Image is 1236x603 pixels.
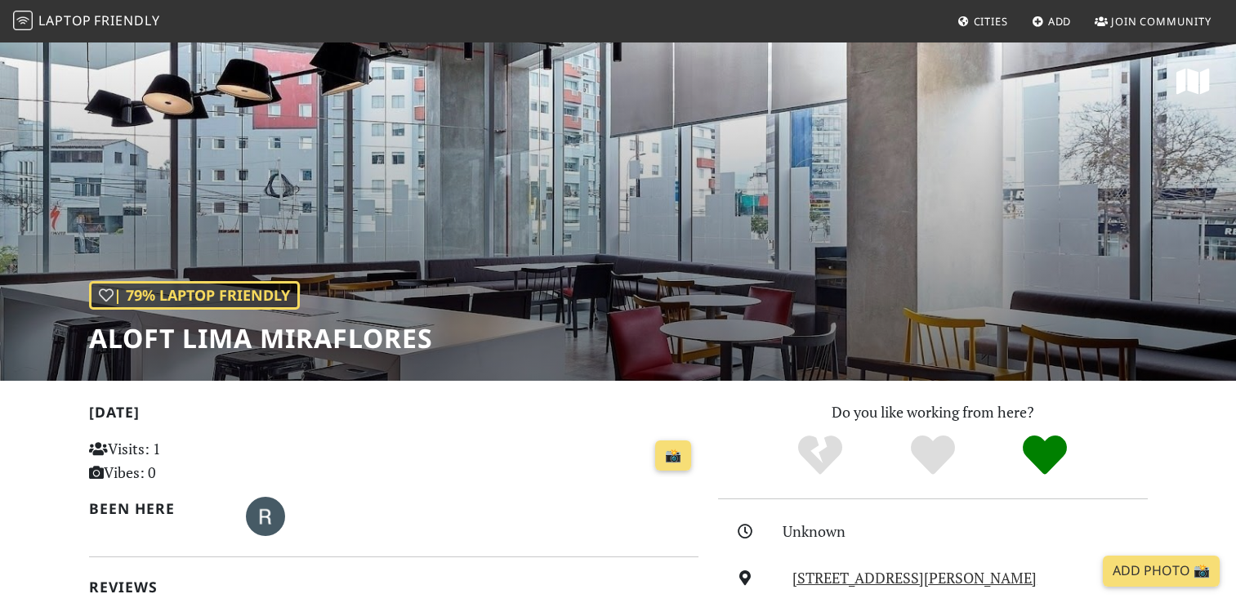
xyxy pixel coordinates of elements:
[89,404,698,427] h2: [DATE]
[655,440,691,471] a: 📸
[792,568,1037,587] a: [STREET_ADDRESS][PERSON_NAME]
[38,11,91,29] span: Laptop
[951,7,1015,36] a: Cities
[877,433,989,478] div: Yes
[89,500,227,517] h2: Been here
[13,7,160,36] a: LaptopFriendly LaptopFriendly
[1025,7,1078,36] a: Add
[13,11,33,30] img: LaptopFriendly
[94,11,159,29] span: Friendly
[764,433,877,478] div: No
[246,505,285,525] span: Raul Bigoria
[89,281,300,310] div: | 79% Laptop Friendly
[1048,14,1072,29] span: Add
[718,400,1148,424] p: Do you like working from here?
[988,433,1101,478] div: Definitely!
[89,578,698,596] h2: Reviews
[974,14,1008,29] span: Cities
[89,437,279,485] p: Visits: 1 Vibes: 0
[89,323,433,354] h1: Aloft Lima Miraflores
[1103,556,1220,587] a: Add Photo 📸
[783,520,1157,543] div: Unknown
[1111,14,1211,29] span: Join Community
[1088,7,1218,36] a: Join Community
[246,497,285,536] img: 3843-raul.jpg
